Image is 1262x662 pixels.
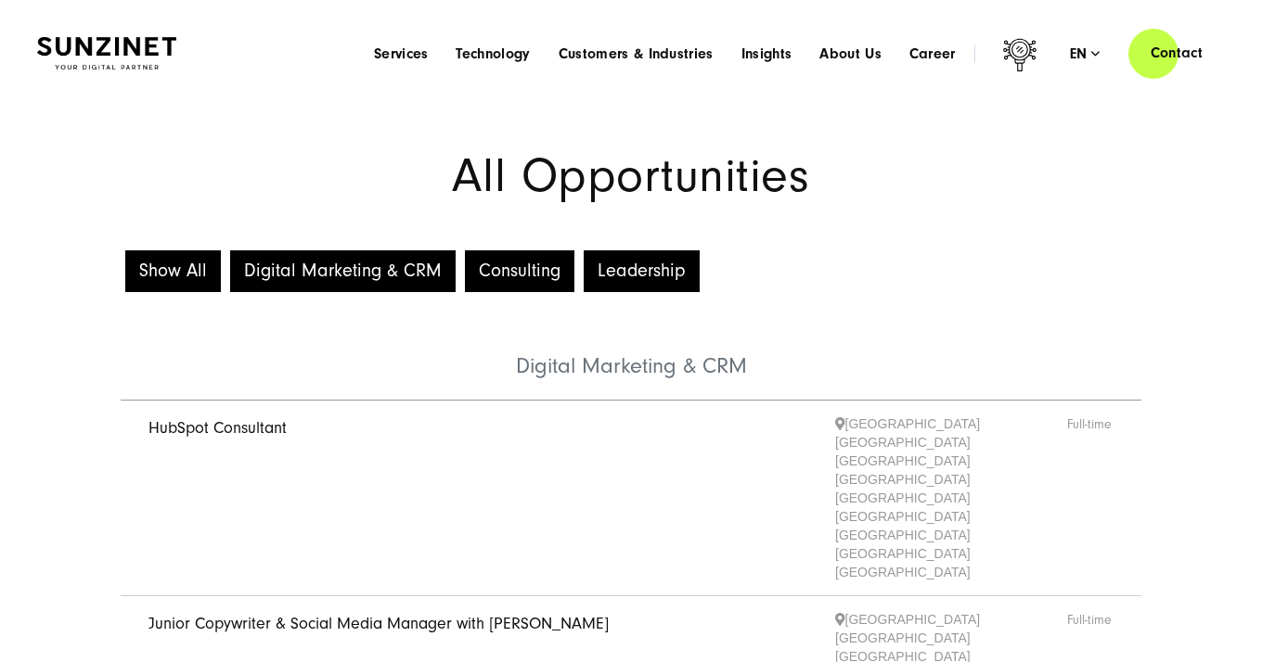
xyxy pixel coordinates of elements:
button: Consulting [465,250,574,292]
div: en [1070,45,1101,63]
a: About Us [819,45,882,63]
a: Contact [1128,27,1225,80]
li: Digital Marketing & CRM [121,297,1141,401]
h1: All Opportunities [37,153,1225,199]
span: Full-time [1067,414,1114,581]
a: Junior Copywriter & Social Media Manager with [PERSON_NAME] [148,614,609,633]
span: [GEOGRAPHIC_DATA] [GEOGRAPHIC_DATA] [GEOGRAPHIC_DATA] [GEOGRAPHIC_DATA] [GEOGRAPHIC_DATA] [GEOGRA... [835,414,1067,581]
a: Customers & Industries [559,45,714,63]
a: Technology [456,45,530,63]
img: SUNZINET Full Service Digital Agentur [37,37,176,70]
a: Services [374,45,429,63]
button: Show All [125,250,221,292]
a: HubSpot Consultant [148,418,287,438]
button: Digital Marketing & CRM [230,250,456,292]
button: Leadership [584,250,700,292]
a: Career [909,45,956,63]
a: Insights [741,45,792,63]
